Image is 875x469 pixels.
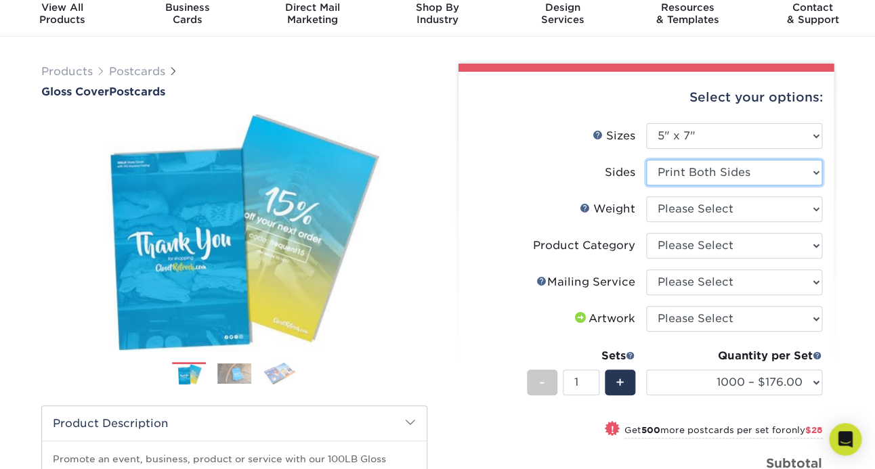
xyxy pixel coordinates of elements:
img: Postcards 03 [263,361,297,385]
span: Design [500,1,625,14]
span: ! [611,422,614,437]
span: Direct Mail [250,1,375,14]
h1: Postcards [41,85,427,98]
span: Gloss Cover [41,85,109,98]
img: Postcards 02 [217,363,251,384]
span: $28 [805,425,822,435]
div: Artwork [572,311,635,327]
div: Product Category [533,238,635,254]
span: only [786,425,822,435]
a: Postcards [109,65,165,78]
span: + [616,372,624,393]
div: Cards [125,1,251,26]
div: Mailing Service [536,274,635,290]
a: Gloss CoverPostcards [41,85,427,98]
div: Industry [375,1,500,26]
span: Resources [625,1,750,14]
h2: Product Description [42,406,427,441]
div: Marketing [250,1,375,26]
div: Sets [527,348,635,364]
div: Sides [605,164,635,181]
small: Get more postcards per set for [624,425,822,439]
a: Products [41,65,93,78]
div: Weight [580,201,635,217]
span: - [539,372,545,393]
div: Open Intercom Messenger [829,423,861,455]
span: Business [125,1,251,14]
div: Sizes [593,128,635,144]
div: Services [500,1,625,26]
img: Gloss Cover 01 [41,104,427,361]
div: & Templates [625,1,750,26]
div: & Support [750,1,875,26]
span: Shop By [375,1,500,14]
div: Quantity per Set [646,348,822,364]
img: Postcards 01 [172,363,206,386]
div: Select your options: [469,72,823,123]
span: Contact [750,1,875,14]
strong: 500 [641,425,660,435]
